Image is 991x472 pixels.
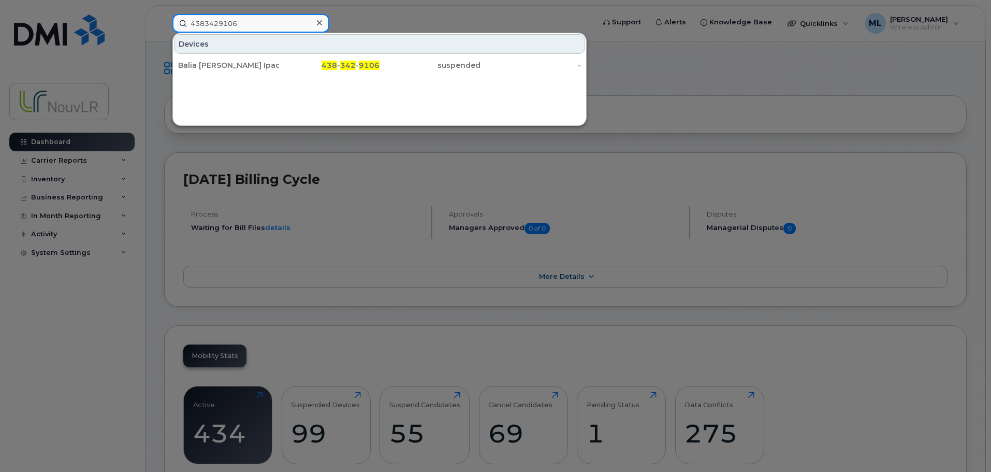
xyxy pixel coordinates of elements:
[174,34,585,54] div: Devices
[380,60,480,70] div: suspended
[480,60,581,70] div: -
[178,60,279,70] div: Balia [PERSON_NAME] Ipad
[340,61,356,70] span: 342
[359,61,380,70] span: 9106
[279,60,380,70] div: - -
[174,56,585,75] a: Balia [PERSON_NAME] Ipad438-342-9106suspended-
[322,61,337,70] span: 438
